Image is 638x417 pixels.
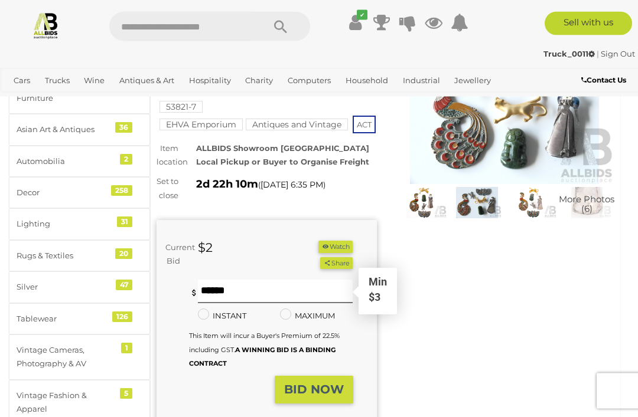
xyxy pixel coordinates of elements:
[347,12,364,33] a: ✔
[115,123,132,133] div: 36
[17,155,114,169] div: Automobilia
[597,49,599,58] span: |
[17,123,114,137] div: Asian Art & Antiques
[116,280,132,291] div: 47
[280,310,335,323] label: MAXIMUM
[353,116,376,134] span: ACT
[543,49,597,58] a: Truck_0011
[543,49,595,58] strong: Truck_0011
[9,335,150,380] a: Vintage Cameras, Photography & AV 1
[148,142,187,170] div: Item location
[159,119,243,131] mark: EHVA Emporium
[117,217,132,228] div: 31
[84,90,178,110] a: [GEOGRAPHIC_DATA]
[115,249,132,260] div: 20
[9,209,150,240] a: Lighting 31
[79,71,109,90] a: Wine
[9,114,150,146] a: Asian Art & Antiques 36
[284,383,344,397] strong: BID NOW
[184,71,236,90] a: Hospitality
[112,312,132,323] div: 126
[9,178,150,209] a: Decor 258
[581,74,629,87] a: Contact Us
[159,101,203,113] mark: 53821-7
[32,12,60,40] img: Allbids.com.au
[159,120,243,130] a: EHVA Emporium
[120,389,132,399] div: 5
[196,178,258,191] strong: 2d 22h 10m
[320,258,353,270] button: Share
[581,75,626,84] b: Contact Us
[562,188,611,219] img: Sterling Creole Lady Brooch, Hard stone Pendant, Pins and More
[120,155,132,165] div: 2
[246,120,348,130] a: Antiques and Vintage
[357,10,367,20] i: ✔
[559,195,614,214] span: More Photos (6)
[17,186,114,200] div: Decor
[246,119,348,131] mark: Antiques and Vintage
[46,90,80,110] a: Sports
[258,180,325,190] span: ( )
[240,71,278,90] a: Charity
[198,241,213,255] strong: $2
[189,332,340,368] small: This Item will incur a Buyer's Premium of 22.5% including GST.
[17,313,114,326] div: Tablewear
[189,346,336,368] b: A WINNING BID IS A BINDING CONTRACT
[157,241,189,269] div: Current Bid
[395,43,615,185] img: Sterling Creole Lady Brooch, Hard stone Pendant, Pins and More
[9,146,150,178] a: Automobilia 2
[9,241,150,272] a: Rugs & Textiles 20
[159,103,203,112] a: 53821-7
[453,188,502,219] img: Sterling Creole Lady Brooch, Hard stone Pendant, Pins and More
[9,71,35,90] a: Cars
[115,71,179,90] a: Antiques & Art
[198,310,246,323] label: INSTANT
[111,186,132,196] div: 258
[360,275,396,314] div: Min $3
[261,180,323,191] span: [DATE] 6:35 PM
[40,71,74,90] a: Trucks
[251,12,310,41] button: Search
[450,71,496,90] a: Jewellery
[507,188,556,219] img: Sterling Creole Lady Brooch, Hard stone Pendant, Pins and More
[196,144,369,153] strong: ALLBIDS Showroom [GEOGRAPHIC_DATA]
[398,71,445,90] a: Industrial
[601,49,635,58] a: Sign Out
[17,389,114,417] div: Vintage Fashion & Apparel
[196,157,369,167] strong: Local Pickup or Buyer to Organise Freight
[275,376,353,404] button: BID NOW
[17,218,114,231] div: Lighting
[283,71,336,90] a: Computers
[341,71,393,90] a: Household
[121,343,132,354] div: 1
[148,175,187,203] div: Set to close
[318,241,353,254] li: Watch this item
[9,304,150,335] a: Tablewear 126
[9,272,150,303] a: Silver 47
[318,241,353,254] button: Watch
[9,90,41,110] a: Office
[17,281,114,294] div: Silver
[545,12,633,35] a: Sell with us
[562,188,611,219] a: More Photos(6)
[17,344,114,372] div: Vintage Cameras, Photography & AV
[17,249,114,263] div: Rugs & Textiles
[398,188,447,219] img: Sterling Creole Lady Brooch, Hard stone Pendant, Pins and More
